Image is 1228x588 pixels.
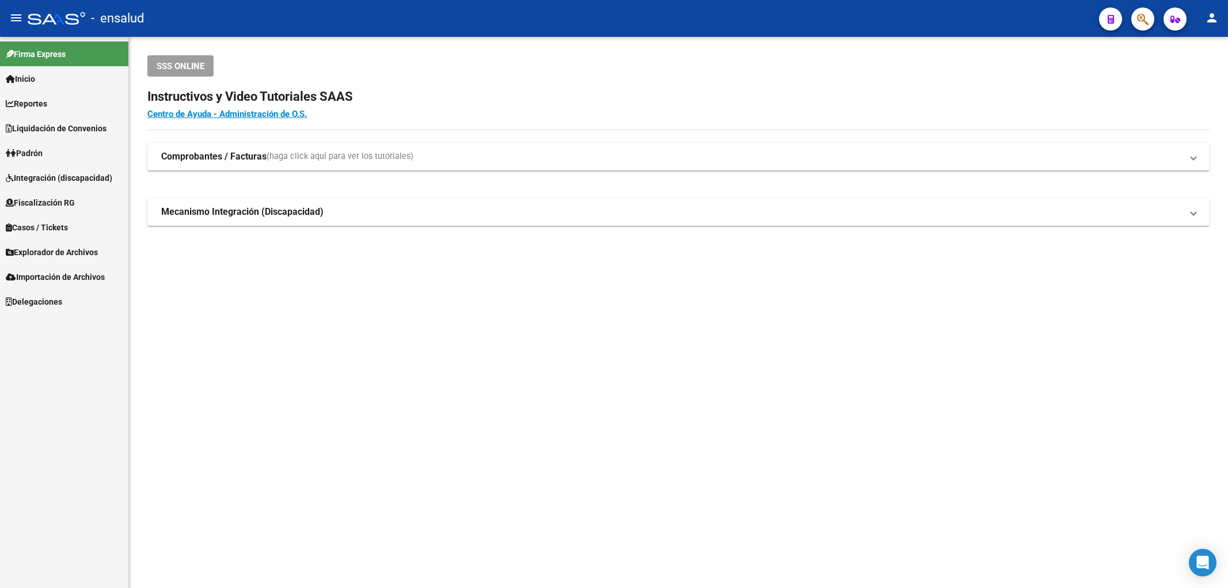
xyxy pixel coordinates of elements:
[147,143,1210,170] mat-expansion-panel-header: Comprobantes / Facturas(haga click aquí para ver los tutoriales)
[147,109,307,119] a: Centro de Ayuda - Administración de O.S.
[161,150,267,163] strong: Comprobantes / Facturas
[6,221,68,234] span: Casos / Tickets
[9,11,23,25] mat-icon: menu
[1189,549,1216,576] div: Open Intercom Messenger
[6,172,112,184] span: Integración (discapacidad)
[6,295,62,308] span: Delegaciones
[6,48,66,60] span: Firma Express
[147,198,1210,226] mat-expansion-panel-header: Mecanismo Integración (Discapacidad)
[91,6,144,31] span: - ensalud
[157,61,204,71] span: SSS ONLINE
[6,147,43,160] span: Padrón
[147,86,1210,108] h2: Instructivos y Video Tutoriales SAAS
[6,196,75,209] span: Fiscalización RG
[161,206,324,218] strong: Mecanismo Integración (Discapacidad)
[6,73,35,85] span: Inicio
[267,150,413,163] span: (haga click aquí para ver los tutoriales)
[147,55,214,77] button: SSS ONLINE
[6,246,98,259] span: Explorador de Archivos
[6,122,107,135] span: Liquidación de Convenios
[6,97,47,110] span: Reportes
[1205,11,1219,25] mat-icon: person
[6,271,105,283] span: Importación de Archivos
